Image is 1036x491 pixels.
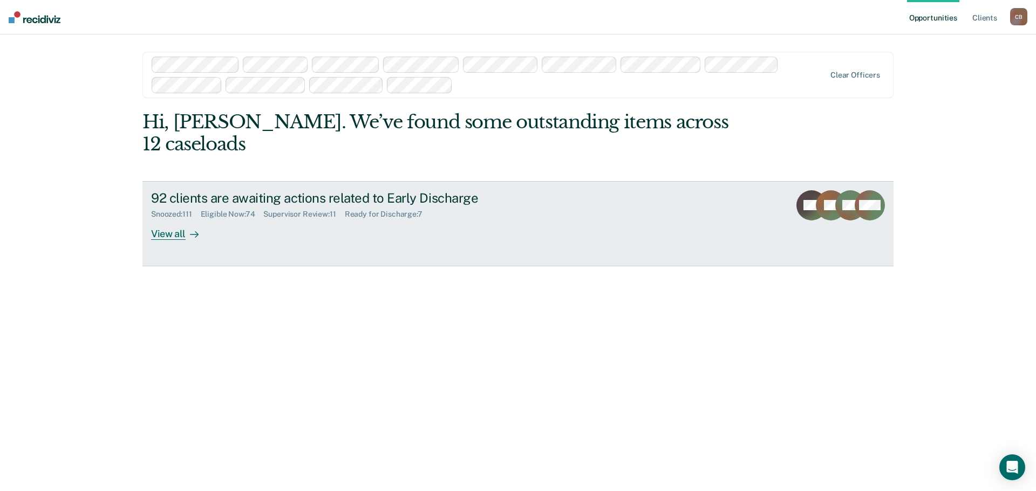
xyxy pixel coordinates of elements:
[1010,8,1027,25] button: CB
[263,210,344,219] div: Supervisor Review : 11
[345,210,431,219] div: Ready for Discharge : 7
[9,11,60,23] img: Recidiviz
[999,454,1025,480] div: Open Intercom Messenger
[1010,8,1027,25] div: C B
[151,210,201,219] div: Snoozed : 111
[151,219,212,240] div: View all
[151,190,530,206] div: 92 clients are awaiting actions related to Early Discharge
[142,181,894,266] a: 92 clients are awaiting actions related to Early DischargeSnoozed:111Eligible Now:74Supervisor Re...
[142,111,744,155] div: Hi, [PERSON_NAME]. We’ve found some outstanding items across 12 caseloads
[830,71,880,80] div: Clear officers
[201,210,264,219] div: Eligible Now : 74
